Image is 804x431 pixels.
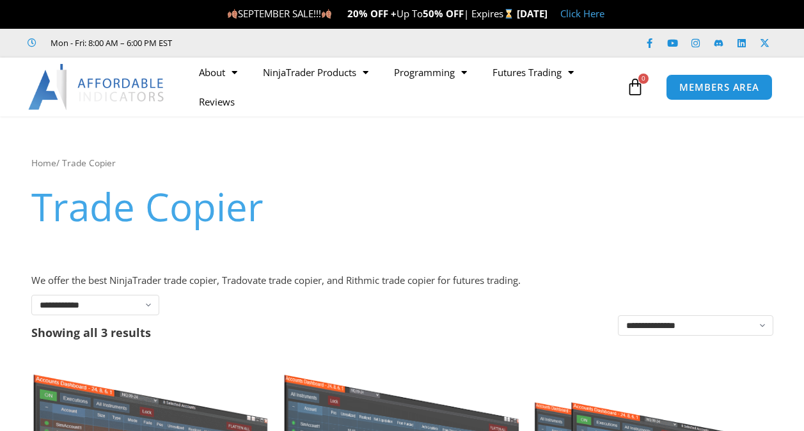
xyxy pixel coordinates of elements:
[347,7,397,20] strong: 20% OFF +
[679,82,759,92] span: MEMBERS AREA
[31,272,773,290] p: We offer the best NinjaTrader trade copier, Tradovate trade copier, and Rithmic trade copier for ...
[638,74,649,84] span: 0
[322,9,331,19] img: 🍂
[186,58,250,87] a: About
[618,315,773,336] select: Shop order
[28,64,166,110] img: LogoAI | Affordable Indicators – NinjaTrader
[666,74,773,100] a: MEMBERS AREA
[480,58,587,87] a: Futures Trading
[228,9,237,19] img: 🍂
[504,9,514,19] img: ⌛
[517,7,548,20] strong: [DATE]
[186,58,624,116] nav: Menu
[47,35,172,51] span: Mon - Fri: 8:00 AM – 6:00 PM EST
[31,180,773,233] h1: Trade Copier
[423,7,464,20] strong: 50% OFF
[560,7,604,20] a: Click Here
[31,327,151,338] p: Showing all 3 results
[250,58,381,87] a: NinjaTrader Products
[607,68,663,106] a: 0
[381,58,480,87] a: Programming
[186,87,248,116] a: Reviews
[190,36,382,49] iframe: Customer reviews powered by Trustpilot
[31,155,773,171] nav: Breadcrumb
[227,7,517,20] span: SEPTEMBER SALE!!! Up To | Expires
[31,157,56,169] a: Home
